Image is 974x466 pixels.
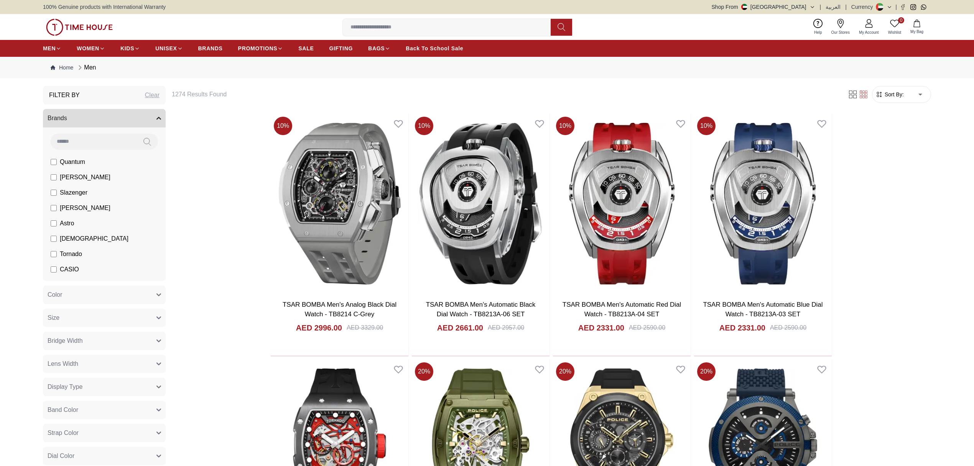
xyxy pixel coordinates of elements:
h4: AED 2996.00 [296,322,342,333]
nav: Breadcrumb [43,57,931,78]
a: KIDS [120,41,140,55]
span: Display Type [48,382,82,392]
span: SALE [298,45,314,52]
a: SALE [298,41,314,55]
a: 0Wishlist [884,17,906,37]
input: [PERSON_NAME] [51,174,57,180]
button: Size [43,309,166,327]
span: | [895,3,897,11]
span: Astro [60,219,74,228]
a: TSAR BOMBA Men's Automatic Red Dial Watch - TB8213A-04 SET [563,301,681,318]
span: 10 % [415,117,433,135]
div: Men [76,63,96,72]
span: [DEMOGRAPHIC_DATA] [60,234,128,243]
div: AED 2957.00 [488,323,524,332]
a: PROMOTIONS [238,41,283,55]
span: [PERSON_NAME] [60,203,110,213]
span: BRANDS [198,45,223,52]
button: My Bag [906,18,928,36]
input: Tornado [51,251,57,257]
span: 20 % [415,362,433,381]
a: Instagram [910,4,916,10]
input: CASIO [51,266,57,273]
span: 10 % [274,117,292,135]
span: BAGS [368,45,385,52]
span: Our Stores [828,30,853,35]
span: Wishlist [885,30,904,35]
span: Help [811,30,825,35]
span: Sort By: [883,91,904,98]
span: UNISEX [155,45,177,52]
a: TSAR BOMBA Men's Analog Black Dial Watch - TB8214 C-Grey [283,301,397,318]
button: العربية [826,3,841,11]
a: Back To School Sale [406,41,463,55]
span: Tornado [60,250,82,259]
button: Lens Width [43,355,166,373]
a: Our Stores [827,17,854,37]
div: AED 2590.00 [770,323,806,332]
span: WOMEN [77,45,99,52]
div: Clear [145,91,160,100]
a: BRANDS [198,41,223,55]
button: Band Color [43,401,166,419]
button: Strap Color [43,424,166,442]
a: TSAR BOMBA Men's Automatic Black Dial Watch - TB8213A-06 SET [412,114,550,294]
span: KIDS [120,45,134,52]
span: My Account [856,30,882,35]
span: My Bag [907,29,926,35]
button: Bridge Width [43,332,166,350]
span: Bridge Width [48,336,83,345]
img: TSAR BOMBA Men's Automatic Red Dial Watch - TB8213A-04 SET [553,114,691,294]
a: TSAR BOMBA Men's Automatic Black Dial Watch - TB8213A-06 SET [426,301,536,318]
a: Whatsapp [921,4,926,10]
img: United Arab Emirates [741,4,747,10]
a: GIFTING [329,41,353,55]
div: Currency [851,3,876,11]
span: Slazenger [60,188,87,197]
a: Facebook [900,4,906,10]
button: Shop From[GEOGRAPHIC_DATA] [712,3,815,11]
span: 10 % [697,117,716,135]
span: MEN [43,45,56,52]
span: | [820,3,821,11]
a: WOMEN [77,41,105,55]
a: Help [809,17,827,37]
a: MEN [43,41,61,55]
span: Color [48,290,62,299]
input: Astro [51,220,57,226]
a: UNISEX [155,41,183,55]
img: TSAR BOMBA Men's Automatic Blue Dial Watch - TB8213A-03 SET [694,114,832,294]
span: 0 [898,17,904,23]
button: Brands [43,109,166,127]
span: Quantum [60,157,85,167]
span: Band Color [48,405,78,415]
span: 20 % [556,362,574,381]
span: CITIZEN [60,280,84,289]
input: [DEMOGRAPHIC_DATA] [51,236,57,242]
span: GIFTING [329,45,353,52]
a: Home [51,64,73,71]
div: AED 3329.00 [347,323,383,332]
input: Quantum [51,159,57,165]
span: 20 % [697,362,716,381]
img: ... [46,19,113,36]
span: | [845,3,847,11]
input: [PERSON_NAME] [51,205,57,211]
span: Strap Color [48,428,79,438]
input: Slazenger [51,190,57,196]
h4: AED 2661.00 [437,322,483,333]
span: 10 % [556,117,574,135]
button: Display Type [43,378,166,396]
img: TSAR BOMBA Men's Analog Black Dial Watch - TB8214 C-Grey [271,114,408,294]
a: TSAR BOMBA Men's Automatic Blue Dial Watch - TB8213A-03 SET [703,301,823,318]
span: Dial Color [48,451,74,461]
h4: AED 2331.00 [719,322,765,333]
span: Size [48,313,59,322]
span: [PERSON_NAME] [60,173,110,182]
button: Color [43,286,166,304]
button: Dial Color [43,447,166,465]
